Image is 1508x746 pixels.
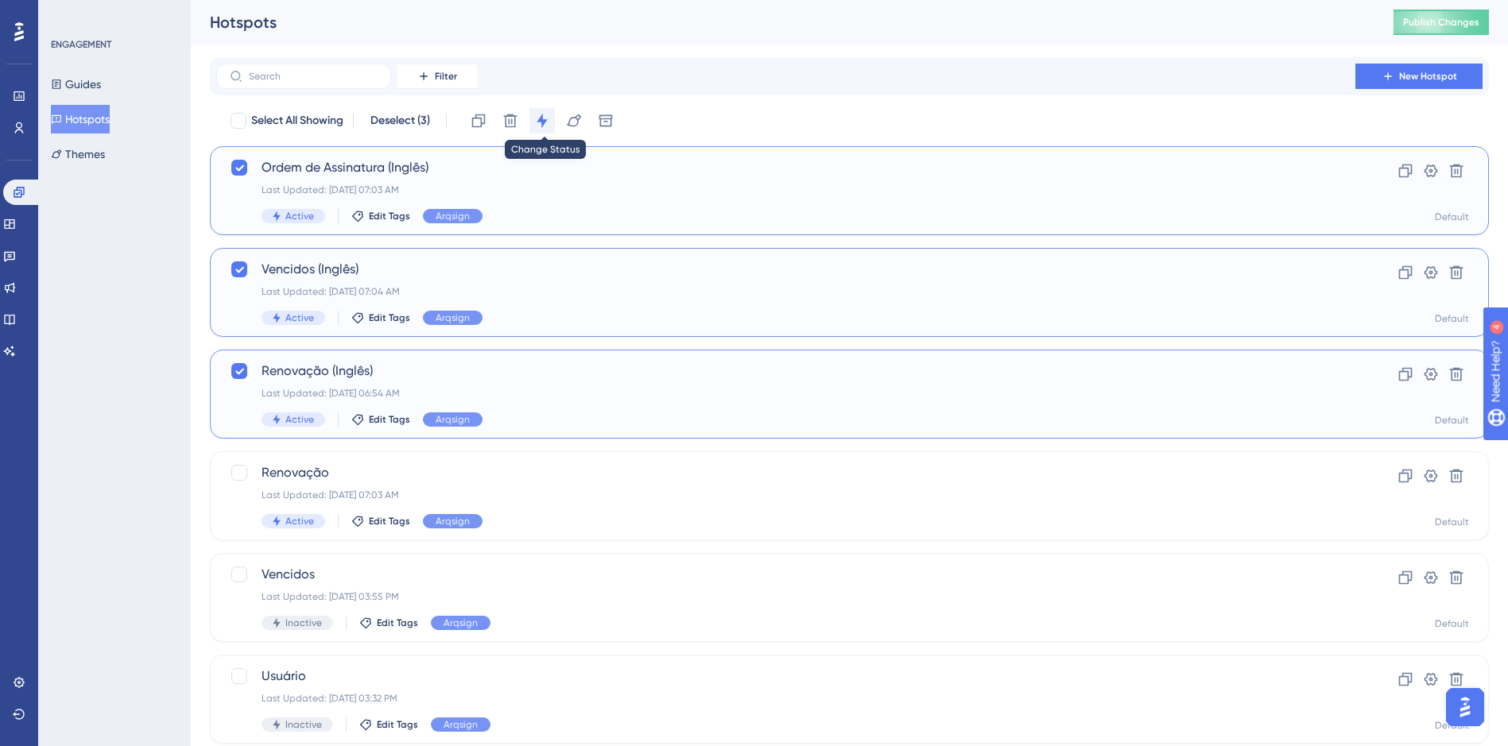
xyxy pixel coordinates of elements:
button: Hotspots [51,105,110,133]
iframe: UserGuiding AI Assistant Launcher [1441,683,1489,731]
button: Edit Tags [351,311,410,324]
input: Search [249,71,378,82]
button: Edit Tags [351,413,410,426]
span: Active [285,311,314,324]
span: Select All Showing [251,111,343,130]
span: Arqsign [436,311,470,324]
span: Edit Tags [369,515,410,528]
button: Edit Tags [359,718,418,731]
span: Ordem de Assinatura (Inglês) [262,158,1310,177]
button: Edit Tags [359,617,418,629]
div: Last Updated: [DATE] 03:55 PM [262,590,1310,603]
span: Arqsign [444,617,478,629]
div: Default [1435,516,1469,528]
span: Edit Tags [369,210,410,222]
button: Edit Tags [351,210,410,222]
button: Filter [397,64,477,89]
span: Active [285,515,314,528]
button: New Hotspot [1355,64,1483,89]
button: Deselect (3) [363,106,436,135]
span: Edit Tags [369,311,410,324]
button: Edit Tags [351,515,410,528]
span: Active [285,413,314,426]
span: Edit Tags [377,617,418,629]
span: Arqsign [436,210,470,222]
span: Renovação [262,463,1310,482]
span: Active [285,210,314,222]
span: Arqsign [444,718,478,731]
div: Default [1435,414,1469,427]
span: Inactive [285,617,322,629]
span: Vencidos (Inglês) [262,260,1310,279]
span: Edit Tags [377,718,418,731]
span: New Hotspot [1399,70,1457,83]
div: Default [1435,211,1469,223]
div: Default [1435,312,1469,325]
div: Hotspots [210,11,1354,33]
button: Themes [51,140,105,168]
button: Guides [51,70,101,99]
div: Default [1435,719,1469,732]
div: Last Updated: [DATE] 07:03 AM [262,184,1310,196]
span: Usuário [262,667,1310,686]
span: Edit Tags [369,413,410,426]
span: Inactive [285,718,322,731]
span: Deselect (3) [370,111,430,130]
div: Last Updated: [DATE] 03:32 PM [262,692,1310,705]
span: Arqsign [436,413,470,426]
span: Vencidos [262,565,1310,584]
button: Publish Changes [1394,10,1489,35]
div: Default [1435,617,1469,630]
div: Last Updated: [DATE] 06:54 AM [262,387,1310,400]
span: Need Help? [37,4,99,23]
div: Last Updated: [DATE] 07:03 AM [262,489,1310,501]
div: Last Updated: [DATE] 07:04 AM [262,285,1310,298]
div: 4 [110,8,115,21]
div: ENGAGEMENT [51,38,111,51]
span: Arqsign [436,515,470,528]
span: Filter [435,70,457,83]
span: Renovação (Inglês) [262,361,1310,381]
